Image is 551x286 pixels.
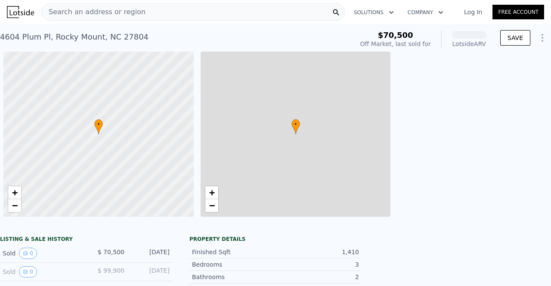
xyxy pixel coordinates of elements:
[42,7,145,17] span: Search an address or region
[19,266,37,277] button: View historical data
[291,120,300,128] span: •
[94,120,103,128] span: •
[209,187,214,198] span: +
[534,29,551,46] button: Show Options
[7,6,34,18] img: Lotside
[378,31,413,40] span: $70,500
[98,249,124,255] span: $ 70,500
[12,200,18,211] span: −
[12,187,18,198] span: +
[275,273,359,281] div: 2
[492,5,544,19] a: Free Account
[454,8,492,16] a: Log In
[209,200,214,211] span: −
[192,248,275,256] div: Finished Sqft
[131,248,170,259] div: [DATE]
[275,248,359,256] div: 1,410
[131,266,170,277] div: [DATE]
[347,5,401,20] button: Solutions
[452,40,486,48] div: Lotside ARV
[275,260,359,269] div: 3
[189,236,362,243] div: Property details
[360,40,431,48] div: Off Market, last sold for
[94,119,103,134] div: •
[192,260,275,269] div: Bedrooms
[8,186,21,199] a: Zoom in
[3,266,79,277] div: Sold
[401,5,450,20] button: Company
[8,199,21,212] a: Zoom out
[98,267,124,274] span: $ 99,900
[19,248,37,259] button: View historical data
[192,273,275,281] div: Bathrooms
[291,119,300,134] div: •
[3,248,79,259] div: Sold
[205,186,218,199] a: Zoom in
[500,30,530,46] button: SAVE
[205,199,218,212] a: Zoom out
